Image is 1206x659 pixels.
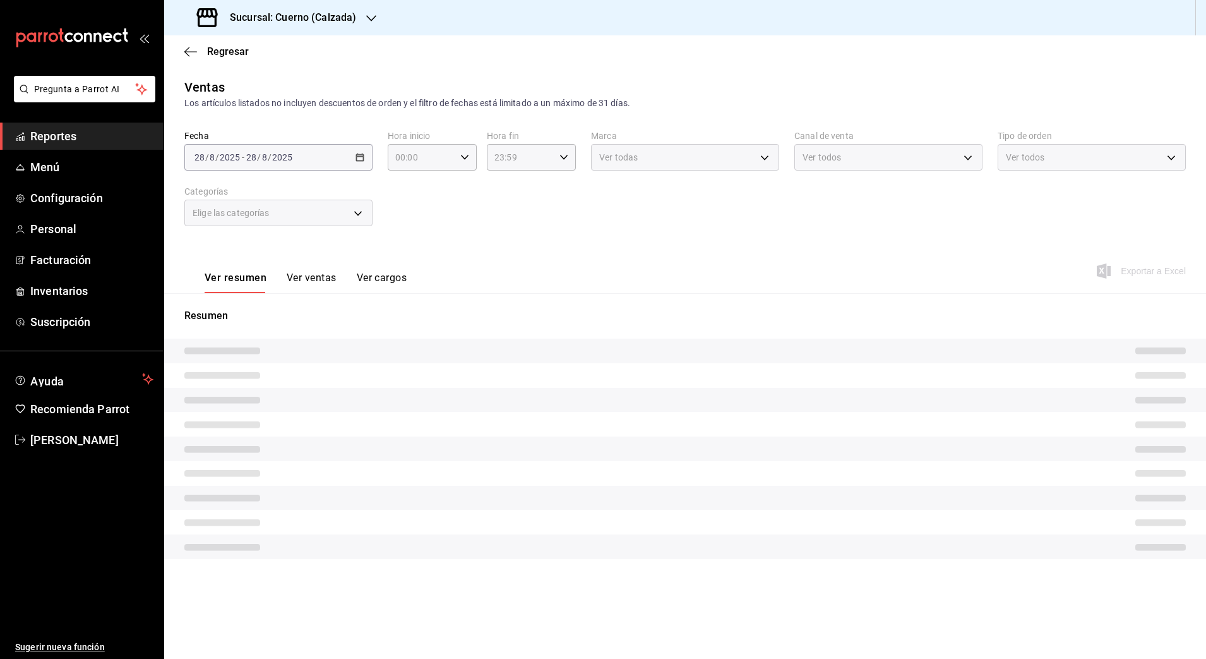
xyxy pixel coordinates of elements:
input: ---- [219,152,241,162]
input: -- [246,152,257,162]
span: / [215,152,219,162]
button: Regresar [184,45,249,57]
span: Ver todas [599,151,638,164]
button: Ver ventas [287,272,337,293]
span: Inventarios [30,282,153,299]
h3: Sucursal: Cuerno (Calzada) [220,10,356,25]
span: / [268,152,272,162]
input: ---- [272,152,293,162]
span: / [257,152,261,162]
span: Suscripción [30,313,153,330]
span: Personal [30,221,153,238]
span: Reportes [30,128,153,145]
span: Pregunta a Parrot AI [34,83,136,96]
span: - [242,152,244,162]
span: Ver todos [1006,151,1044,164]
span: Regresar [207,45,249,57]
a: Pregunta a Parrot AI [9,92,155,105]
input: -- [209,152,215,162]
label: Marca [591,131,779,140]
input: -- [194,152,205,162]
div: navigation tabs [205,272,407,293]
button: Ver cargos [357,272,407,293]
span: Recomienda Parrot [30,401,153,418]
span: Sugerir nueva función [15,641,153,654]
span: / [205,152,209,162]
span: Configuración [30,190,153,207]
span: Facturación [30,251,153,269]
span: [PERSON_NAME] [30,432,153,449]
button: Pregunta a Parrot AI [14,76,155,102]
button: Ver resumen [205,272,266,293]
label: Canal de venta [794,131,982,140]
span: Menú [30,159,153,176]
span: Ayuda [30,372,137,387]
button: open_drawer_menu [139,33,149,43]
label: Hora fin [487,131,576,140]
div: Ventas [184,78,225,97]
span: Ver todos [803,151,841,164]
label: Hora inicio [388,131,477,140]
label: Categorías [184,187,373,196]
label: Tipo de orden [998,131,1186,140]
input: -- [261,152,268,162]
p: Resumen [184,308,1186,323]
div: Los artículos listados no incluyen descuentos de orden y el filtro de fechas está limitado a un m... [184,97,1186,110]
label: Fecha [184,131,373,140]
span: Elige las categorías [193,207,270,219]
